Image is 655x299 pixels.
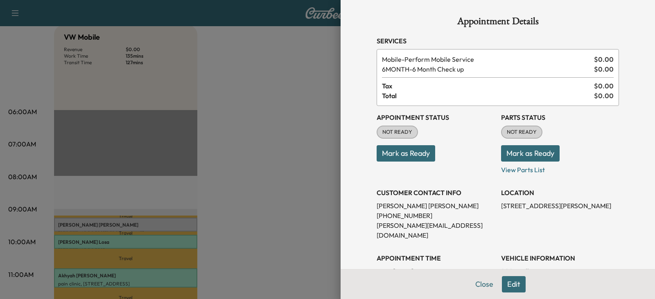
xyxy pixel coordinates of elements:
button: Close [470,276,499,292]
h1: Appointment Details [377,16,619,29]
p: [STREET_ADDRESS][PERSON_NAME] [501,201,619,211]
p: [PERSON_NAME] [PERSON_NAME] [377,201,495,211]
span: NOT READY [502,128,542,136]
h3: Appointment Status [377,112,495,122]
h3: CUSTOMER CONTACT INFO [377,188,495,198]
h3: APPOINTMENT TIME [377,253,495,263]
p: View Parts List [501,162,619,175]
span: 6 Month Check up [382,64,591,74]
span: Tax [382,81,594,91]
h3: Parts Status [501,112,619,122]
h3: LOCATION [501,188,619,198]
span: NOT READY [377,128,417,136]
span: $ 0.00 [594,64,614,74]
button: Mark as Ready [377,145,435,162]
h3: VEHICLE INFORMATION [501,253,619,263]
span: Perform Mobile Service [382,54,591,64]
p: [PERSON_NAME][EMAIL_ADDRESS][DOMAIN_NAME] [377,220,495,240]
p: Date: [DATE] [377,266,495,276]
span: $ 0.00 [594,54,614,64]
p: [PHONE_NUMBER] [377,211,495,220]
button: Edit [502,276,526,292]
button: Mark as Ready [501,145,560,162]
span: $ 0.00 [594,91,614,101]
p: 2024 Volkswagen ID.4 [501,266,619,276]
span: $ 0.00 [594,81,614,91]
span: Total [382,91,594,101]
h3: Services [377,36,619,46]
